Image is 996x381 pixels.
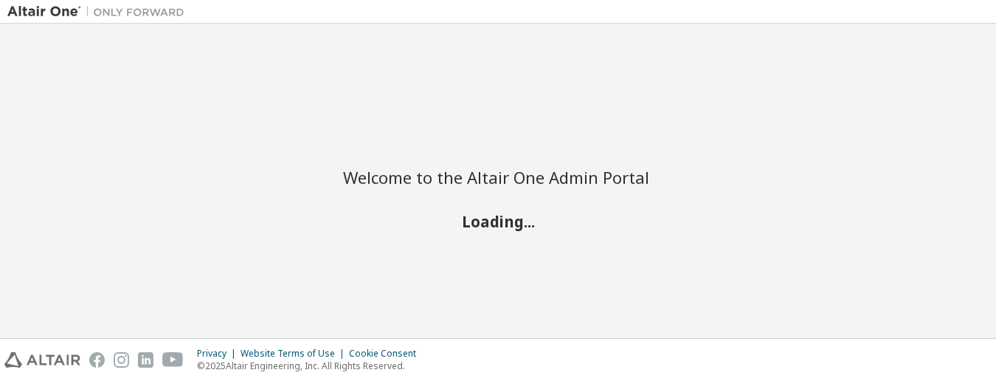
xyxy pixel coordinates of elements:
[197,360,425,372] p: © 2025 Altair Engineering, Inc. All Rights Reserved.
[241,348,349,360] div: Website Terms of Use
[197,348,241,360] div: Privacy
[114,352,129,368] img: instagram.svg
[138,352,153,368] img: linkedin.svg
[7,4,192,19] img: Altair One
[349,348,425,360] div: Cookie Consent
[343,212,653,231] h2: Loading...
[343,167,653,188] h2: Welcome to the Altair One Admin Portal
[89,352,105,368] img: facebook.svg
[4,352,80,368] img: altair_logo.svg
[162,352,184,368] img: youtube.svg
